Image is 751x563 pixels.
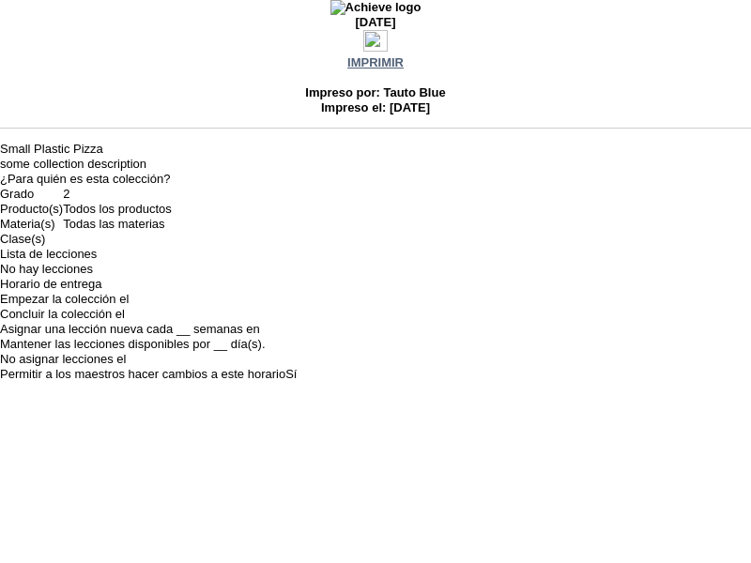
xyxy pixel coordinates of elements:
[63,187,172,202] td: 2
[285,367,297,382] td: Sí
[63,217,172,232] td: Todas las materias
[363,30,388,52] img: print.gif
[63,202,172,217] td: Todos los productos
[347,55,404,69] a: IMPRIMIR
